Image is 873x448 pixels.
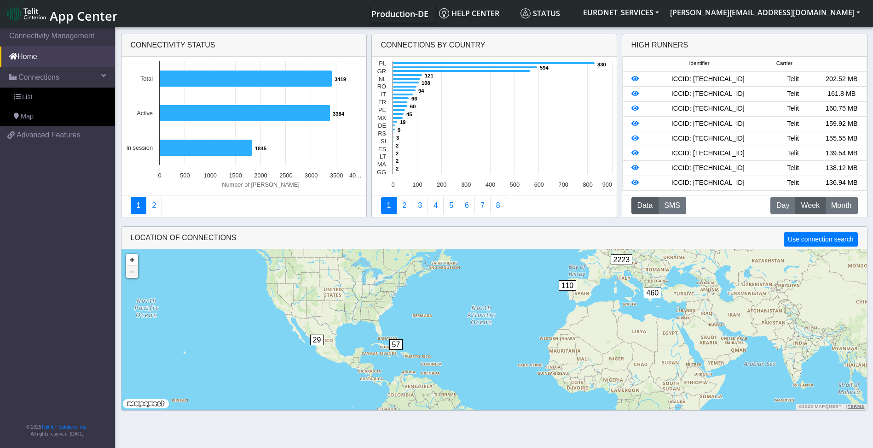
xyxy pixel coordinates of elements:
nav: Summary paging [131,197,357,214]
text: PE [378,106,386,113]
text: 600 [534,181,543,188]
a: Telit IoT Solutions, Inc. [41,424,87,430]
text: 2500 [279,172,292,179]
text: DE [378,122,386,129]
text: 19 [400,119,405,125]
text: LT [380,153,386,160]
text: MA [377,161,386,168]
a: App Center [7,4,116,24]
div: ICCID: [TECHNICAL_ID] [647,104,769,114]
button: Month [825,197,857,214]
a: Help center [435,4,517,23]
text: RO [377,83,386,90]
text: Active [137,110,153,117]
text: NL [378,76,386,83]
div: Telit [769,134,817,144]
div: 159.92 MB [817,119,866,129]
img: logo-telit-cinterion-gw-new.png [7,6,46,21]
span: Week [801,200,820,211]
text: 45 [406,112,412,117]
button: Day [770,197,795,214]
div: Telit [769,74,817,84]
text: 66 [411,96,417,101]
text: 2 [396,158,399,164]
text: 60 [410,104,416,109]
div: ICCID: [TECHNICAL_ID] [647,74,769,84]
div: ICCID: [TECHNICAL_ID] [647,89,769,99]
button: Data [631,197,659,214]
text: 3 [396,135,399,141]
text: 40… [349,172,361,179]
div: Telit [769,89,817,99]
div: LOCATION OF CONNECTIONS [121,227,867,249]
text: 3500 [330,172,342,179]
text: 0 [158,172,161,179]
text: 700 [558,181,568,188]
text: 594 [540,65,549,71]
div: 160.75 MB [817,104,866,114]
div: 139.54 MB [817,148,866,159]
text: 500 [509,181,519,188]
a: Status [517,4,578,23]
span: Production-DE [371,8,428,19]
div: Connections By Country [372,34,617,57]
img: status.svg [520,8,531,18]
div: ICCID: [TECHNICAL_ID] [647,119,769,129]
span: Map [21,112,34,122]
div: ICCID: [TECHNICAL_ID] [647,148,769,159]
text: 94 [418,88,424,94]
text: In session [126,144,153,151]
div: 136.94 MB [817,178,866,188]
a: Zoom in [126,254,138,266]
text: GG [377,169,386,176]
text: GR [377,68,386,75]
div: 202.52 MB [817,74,866,84]
a: Your current platform instance [371,4,428,23]
a: Zoom out [126,266,138,278]
div: ICCID: [TECHNICAL_ID] [647,178,769,188]
text: RS [378,130,386,137]
a: 14 Days Trend [459,197,475,214]
text: 2 [396,166,399,171]
a: Deployment status [146,197,162,214]
div: Telit [769,163,817,173]
text: 100 [412,181,422,188]
text: 900 [602,181,612,188]
div: 138.12 MB [817,163,866,173]
button: Week [795,197,826,214]
button: EURONET_SERVICES [578,4,665,21]
a: Connections By Country [381,197,397,214]
a: Usage per Country [412,197,428,214]
span: Carrier [776,59,792,67]
text: 108 [422,80,430,86]
span: Status [520,8,560,18]
nav: Summary paging [381,197,607,214]
text: 2000 [254,172,267,179]
span: Help center [439,8,499,18]
div: Telit [769,178,817,188]
text: 1845 [255,146,266,151]
span: Advanced Features [17,130,81,141]
img: knowledge.svg [439,8,449,18]
span: Day [776,200,789,211]
div: Telit [769,148,817,159]
text: 830 [597,62,606,67]
span: 2223 [611,254,633,265]
text: 200 [437,181,446,188]
text: MX [377,114,386,121]
text: IT [381,91,386,98]
text: SI [380,138,386,145]
div: ICCID: [TECHNICAL_ID] [647,134,769,144]
text: 3000 [305,172,318,179]
span: Month [831,200,851,211]
a: Connections By Carrier [428,197,444,214]
text: 400 [485,181,495,188]
text: 2 [396,143,399,148]
span: 460 [644,288,662,298]
div: 155.55 MB [817,134,866,144]
a: Terms [848,404,865,409]
a: Carrier [396,197,412,214]
span: App Center [50,7,118,24]
text: 3419 [335,77,346,82]
div: High Runners [631,40,688,51]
